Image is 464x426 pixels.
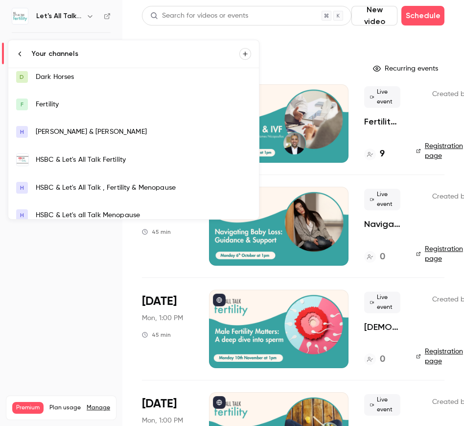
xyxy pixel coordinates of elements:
[36,210,251,220] div: HSBC & Let's all Talk Menopause
[20,73,24,81] span: D
[20,211,24,220] span: H
[36,100,251,109] div: Fertility
[21,100,23,109] span: F
[17,154,28,166] img: HSBC & Let's All Talk Fertility
[36,155,251,165] div: HSBC & Let's All Talk Fertility
[20,127,24,136] span: H
[36,127,251,137] div: [PERSON_NAME] & [PERSON_NAME]
[32,49,239,59] div: Your channels
[20,183,24,192] span: H
[36,72,251,82] div: Dark Horses
[36,183,251,193] div: HSBC & Let's All Talk , Fertility & Menopause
